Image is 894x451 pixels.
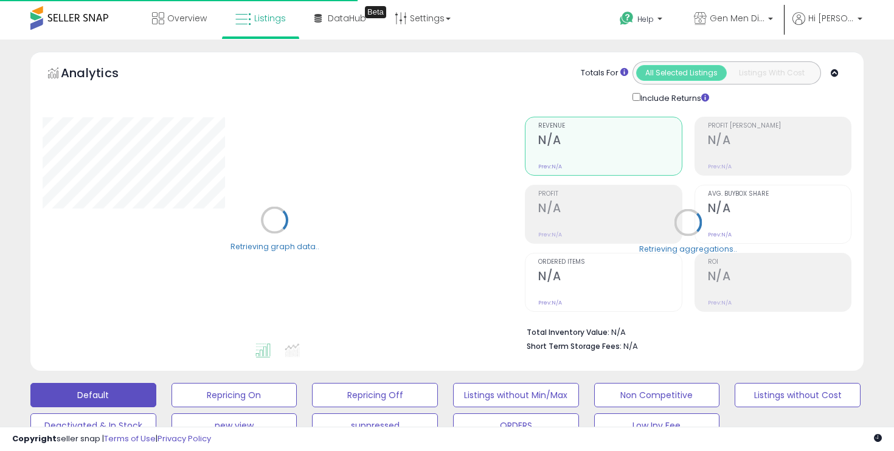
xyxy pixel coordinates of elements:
[636,65,727,81] button: All Selected Listings
[312,413,438,438] button: suppressed
[619,11,634,26] i: Get Help
[328,12,366,24] span: DataHub
[172,383,297,407] button: Repricing On
[735,383,861,407] button: Listings without Cost
[792,12,862,40] a: Hi [PERSON_NAME]
[808,12,854,24] span: Hi [PERSON_NAME]
[610,2,674,40] a: Help
[365,6,386,18] div: Tooltip anchor
[710,12,764,24] span: Gen Men Distributor
[453,413,579,438] button: ORDERS
[623,91,724,105] div: Include Returns
[12,433,57,444] strong: Copyright
[61,64,142,84] h5: Analytics
[230,241,319,252] div: Retrieving graph data..
[30,413,156,438] button: Deactivated & In Stock
[167,12,207,24] span: Overview
[30,383,156,407] button: Default
[254,12,286,24] span: Listings
[726,65,817,81] button: Listings With Cost
[453,383,579,407] button: Listings without Min/Max
[639,243,737,254] div: Retrieving aggregations..
[12,433,211,445] div: seller snap | |
[637,14,654,24] span: Help
[594,413,720,438] button: Low Inv Fee
[172,413,297,438] button: new view
[104,433,156,444] a: Terms of Use
[581,67,628,79] div: Totals For
[594,383,720,407] button: Non Competitive
[312,383,438,407] button: Repricing Off
[158,433,211,444] a: Privacy Policy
